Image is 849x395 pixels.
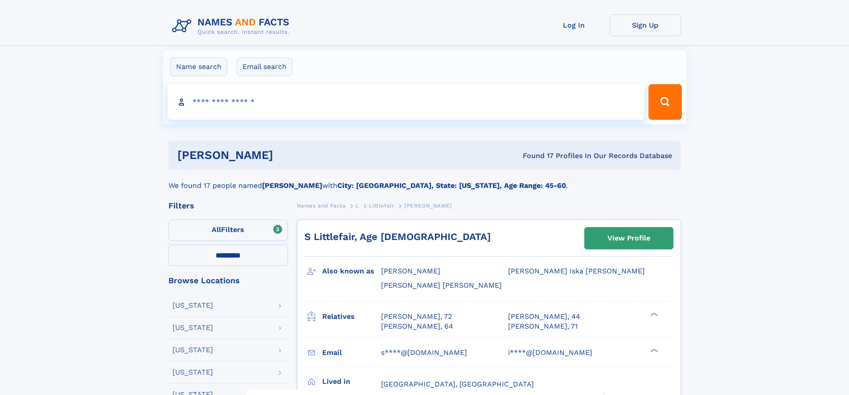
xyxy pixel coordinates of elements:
[168,84,645,120] input: search input
[508,312,580,322] a: [PERSON_NAME], 44
[508,322,578,331] a: [PERSON_NAME], 71
[168,170,681,191] div: We found 17 people named with .
[262,181,322,190] b: [PERSON_NAME]
[172,302,213,309] div: [US_STATE]
[381,380,534,388] span: [GEOGRAPHIC_DATA], [GEOGRAPHIC_DATA]
[607,228,650,248] div: View Profile
[610,14,681,36] a: Sign Up
[369,203,394,209] span: Littlefair
[508,267,645,275] span: [PERSON_NAME] Iska [PERSON_NAME]
[404,203,452,209] span: [PERSON_NAME]
[172,346,213,354] div: [US_STATE]
[337,181,566,190] b: City: [GEOGRAPHIC_DATA], State: [US_STATE], Age Range: 45-60
[381,267,440,275] span: [PERSON_NAME]
[168,202,288,210] div: Filters
[172,324,213,331] div: [US_STATE]
[322,264,381,279] h3: Also known as
[168,14,297,38] img: Logo Names and Facts
[168,220,288,241] label: Filters
[398,151,672,161] div: Found 17 Profiles In Our Records Database
[369,200,394,211] a: Littlefair
[322,309,381,324] h3: Relatives
[356,203,359,209] span: L
[172,369,213,376] div: [US_STATE]
[297,200,346,211] a: Names and Facts
[304,231,491,242] a: S Littlefair, Age [DEMOGRAPHIC_DATA]
[585,228,673,249] a: View Profile
[381,312,452,322] a: [PERSON_NAME], 72
[237,57,292,76] label: Email search
[381,322,453,331] a: [PERSON_NAME], 64
[648,347,659,353] div: ❯
[177,150,398,161] h1: [PERSON_NAME]
[648,84,681,120] button: Search Button
[212,225,221,234] span: All
[538,14,610,36] a: Log In
[168,277,288,285] div: Browse Locations
[170,57,227,76] label: Name search
[356,200,359,211] a: L
[322,345,381,360] h3: Email
[648,311,659,317] div: ❯
[381,281,502,289] span: [PERSON_NAME] [PERSON_NAME]
[322,374,381,389] h3: Lived in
